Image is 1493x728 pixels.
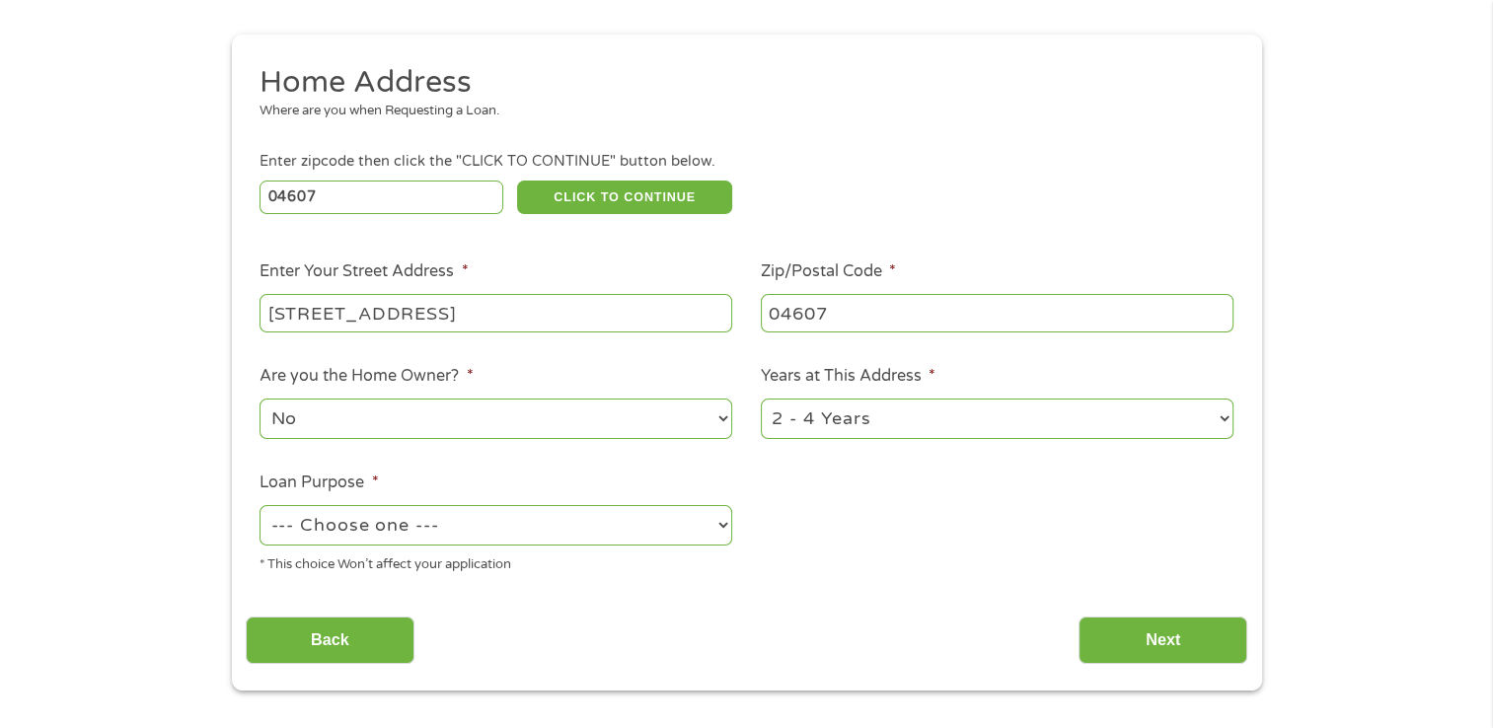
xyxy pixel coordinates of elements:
[761,366,935,387] label: Years at This Address
[246,617,414,665] input: Back
[260,294,732,331] input: 1 Main Street
[260,473,378,493] label: Loan Purpose
[260,63,1219,103] h2: Home Address
[260,366,473,387] label: Are you the Home Owner?
[260,151,1232,173] div: Enter zipcode then click the "CLICK TO CONTINUE" button below.
[260,548,732,575] div: * This choice Won’t affect your application
[517,181,732,214] button: CLICK TO CONTINUE
[260,261,468,282] label: Enter Your Street Address
[761,261,896,282] label: Zip/Postal Code
[1079,617,1247,665] input: Next
[260,102,1219,121] div: Where are you when Requesting a Loan.
[260,181,503,214] input: Enter Zipcode (e.g 01510)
